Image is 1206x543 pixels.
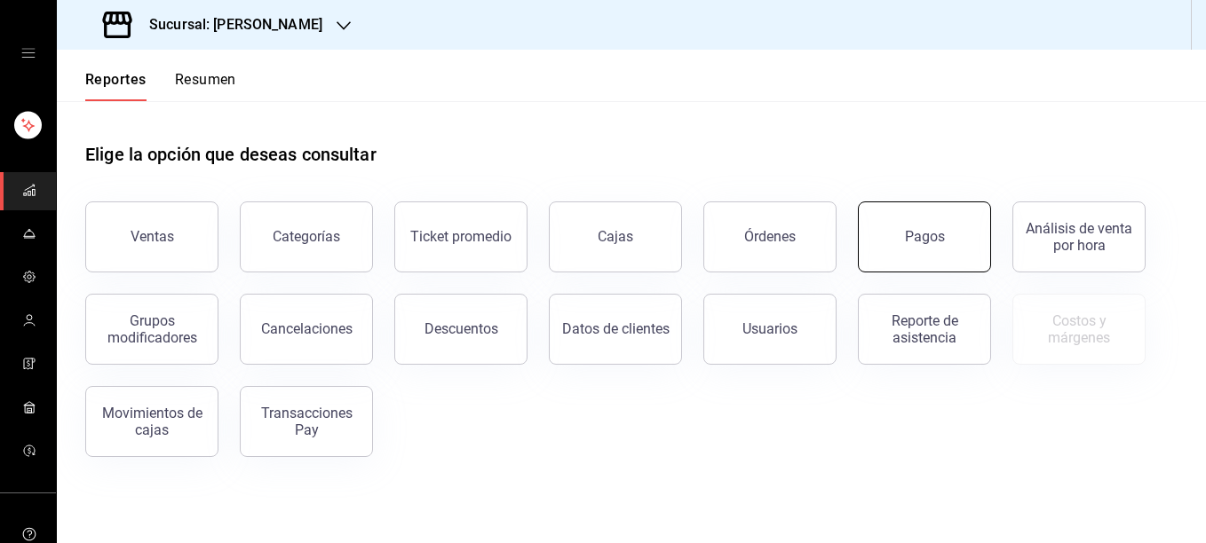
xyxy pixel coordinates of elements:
button: Cajas [549,201,682,272]
button: Órdenes [703,201,837,272]
div: Ticket promedio [410,228,512,245]
div: Transacciones Pay [251,405,361,438]
button: Reportes [85,71,147,101]
div: navigation tabs [85,71,236,101]
button: Descuentos [394,294,528,365]
div: Descuentos [424,320,498,337]
div: Categorías [273,228,340,245]
div: Órdenes [744,228,796,245]
div: Cajas [598,228,633,245]
h3: Sucursal: [PERSON_NAME] [135,14,322,35]
button: Categorías [240,201,373,272]
button: Pagos [858,201,991,272]
button: Reporte de asistencia [858,294,991,365]
div: Reporte de asistencia [869,312,980,346]
button: Ticket promedio [394,201,528,272]
button: Ventas [85,201,218,272]
div: Costos y márgenes [1024,312,1134,346]
button: Datos de clientes [549,294,682,365]
button: Contrata inventarios para ver este reporte [1012,294,1146,365]
div: Datos de clientes [562,320,670,337]
div: Pagos [905,228,945,245]
button: Cancelaciones [240,294,373,365]
button: Movimientos de cajas [85,386,218,457]
div: Grupos modificadores [97,312,207,346]
div: Movimientos de cajas [97,405,207,438]
div: Cancelaciones [261,320,353,337]
h1: Elige la opción que deseas consultar [85,141,377,168]
div: Usuarios [742,320,797,337]
button: Análisis de venta por hora [1012,201,1146,272]
div: Ventas [131,228,174,245]
div: Análisis de venta por hora [1024,220,1134,254]
button: open drawer [21,46,36,60]
button: Resumen [175,71,236,101]
button: Grupos modificadores [85,294,218,365]
button: Usuarios [703,294,837,365]
button: Transacciones Pay [240,386,373,457]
